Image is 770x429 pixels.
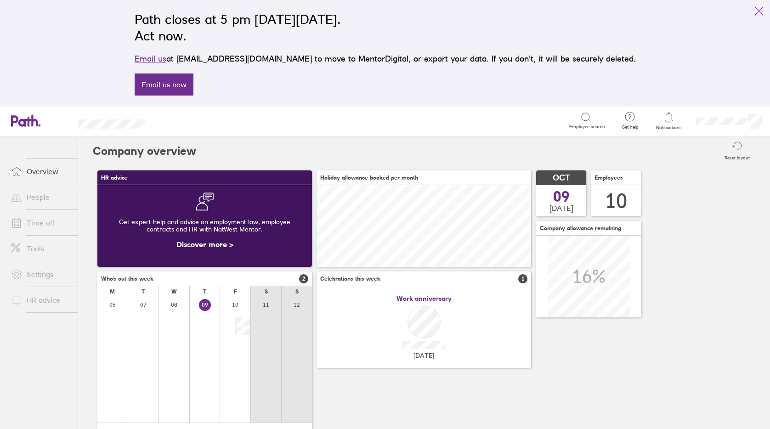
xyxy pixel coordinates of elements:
[170,116,193,124] div: Search
[142,288,145,295] div: T
[553,173,570,183] span: OCT
[320,175,418,181] span: Holiday allowance booked per month
[299,274,308,283] span: 2
[101,276,153,282] span: Who's out this week
[4,265,78,283] a: Settings
[719,152,755,161] label: Reset layout
[4,188,78,206] a: People
[605,189,627,213] div: 10
[234,288,237,295] div: F
[176,240,233,249] a: Discover more >
[295,288,299,295] div: S
[654,125,684,130] span: Notifications
[171,288,177,295] div: W
[4,291,78,309] a: HR advice
[110,288,115,295] div: M
[93,136,196,166] h2: Company overview
[719,136,755,166] button: Reset layout
[101,175,128,181] span: HR advice
[265,288,268,295] div: S
[135,11,636,44] h2: Path closes at 5 pm [DATE][DATE]. Act now.
[396,295,452,302] span: Work anniversary
[4,214,78,232] a: Time off
[594,175,623,181] span: Employees
[518,274,527,283] span: 1
[105,211,305,240] div: Get expert help and advice on employment law, employee contracts and HR with NatWest Mentor.
[413,352,434,359] span: [DATE]
[569,124,605,130] span: Employee search
[135,52,636,65] p: at [EMAIL_ADDRESS][DOMAIN_NAME] to move to MentorDigital, or export your data. If you don’t, it w...
[203,288,206,295] div: T
[549,204,573,212] span: [DATE]
[135,54,166,63] a: Email us
[615,124,645,130] span: Get help
[320,276,380,282] span: Celebrations this week
[540,225,621,231] span: Company allowance remaining
[553,189,570,204] span: 09
[4,162,78,181] a: Overview
[654,111,684,130] a: Notifications
[135,73,193,96] a: Email us now
[4,239,78,258] a: Tools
